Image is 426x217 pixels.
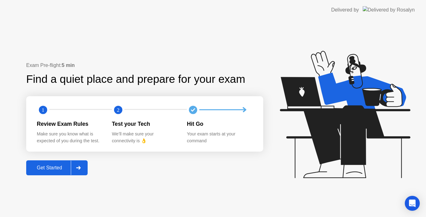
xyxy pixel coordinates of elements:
[117,107,119,113] text: 2
[187,131,252,144] div: Your exam starts at your command
[187,120,252,128] div: Hit Go
[62,63,75,68] b: 5 min
[112,131,177,144] div: We’ll make sure your connectivity is 👌
[28,165,71,171] div: Get Started
[37,120,102,128] div: Review Exam Rules
[363,6,415,13] img: Delivered by Rosalyn
[112,120,177,128] div: Test your Tech
[37,131,102,144] div: Make sure you know what is expected of you during the test.
[26,160,88,175] button: Get Started
[42,107,44,113] text: 1
[26,62,263,69] div: Exam Pre-flight:
[405,196,420,211] div: Open Intercom Messenger
[331,6,359,14] div: Delivered by
[26,71,246,87] div: Find a quiet place and prepare for your exam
